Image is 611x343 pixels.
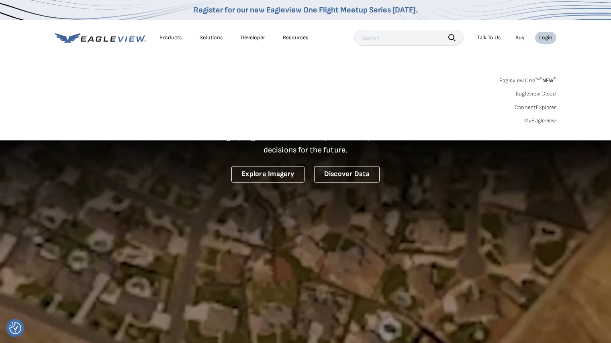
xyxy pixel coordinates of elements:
[9,322,21,334] img: Revisit consent button
[159,34,182,41] div: Products
[515,104,556,111] a: ConnectExplorer
[539,77,556,84] span: NEW
[9,322,21,334] button: Consent Preferences
[354,30,464,46] input: Search
[241,34,265,41] a: Developer
[283,34,309,41] div: Resources
[524,117,556,124] a: MyEagleview
[194,5,418,15] a: Register for our new Eagleview One Flight Meetup Series [DATE].
[314,166,380,183] a: Discover Data
[477,34,501,41] div: Talk To Us
[516,90,556,97] a: Eagleview Cloud
[200,34,223,41] div: Solutions
[515,34,525,41] a: Buy
[539,34,552,41] div: Login
[499,75,556,84] a: Eagleview One™*NEW*
[231,166,304,183] a: Explore Imagery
